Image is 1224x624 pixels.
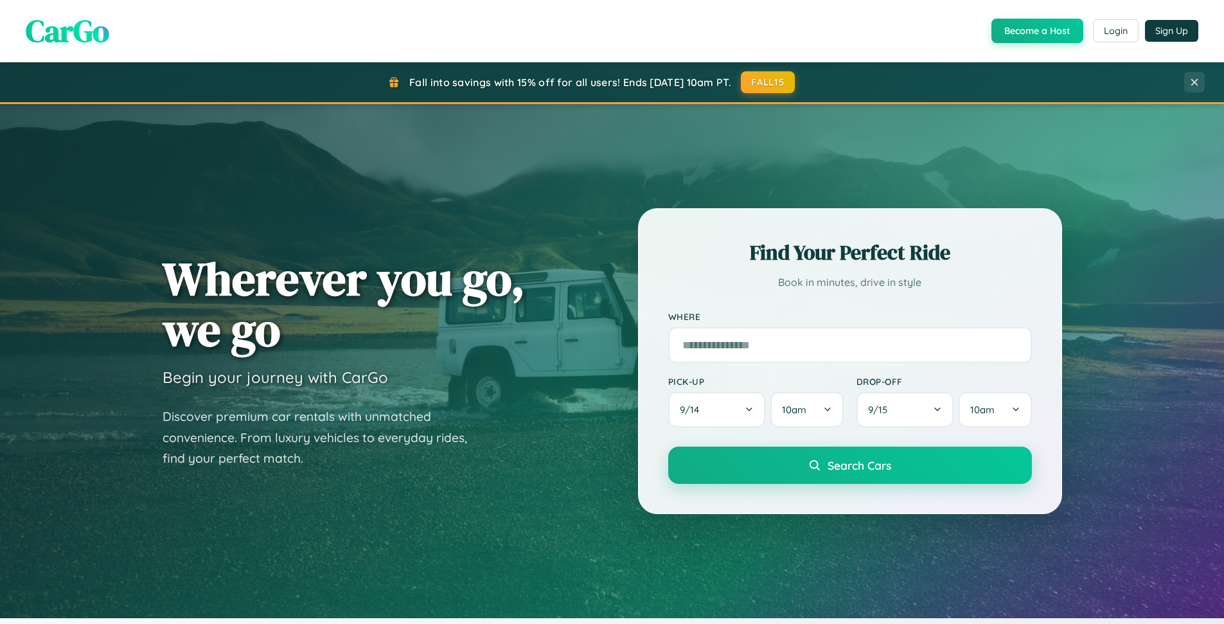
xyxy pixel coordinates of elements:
button: 10am [959,392,1031,427]
h3: Begin your journey with CarGo [163,368,388,387]
label: Drop-off [856,376,1032,387]
label: Pick-up [668,376,844,387]
span: 9 / 14 [680,404,705,416]
button: FALL15 [741,71,795,93]
button: Login [1093,19,1139,42]
span: 10am [970,404,995,416]
button: Search Cars [668,447,1032,484]
button: Sign Up [1145,20,1198,42]
span: Search Cars [828,458,891,472]
p: Book in minutes, drive in style [668,273,1032,292]
span: Fall into savings with 15% off for all users! Ends [DATE] 10am PT. [409,76,731,89]
button: Become a Host [991,19,1083,43]
p: Discover premium car rentals with unmatched convenience. From luxury vehicles to everyday rides, ... [163,406,484,469]
label: Where [668,311,1032,322]
span: 9 / 15 [868,404,894,416]
span: CarGo [26,10,109,52]
button: 10am [770,392,843,427]
button: 9/14 [668,392,766,427]
h1: Wherever you go, we go [163,253,525,355]
button: 9/15 [856,392,954,427]
h2: Find Your Perfect Ride [668,238,1032,267]
span: 10am [782,404,806,416]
